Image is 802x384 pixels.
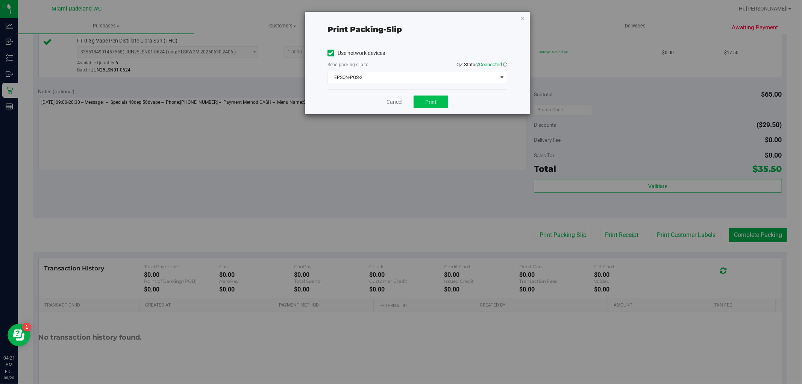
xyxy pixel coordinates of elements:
[414,96,448,108] button: Print
[328,72,497,83] span: EPSON-POS-2
[387,98,402,106] a: Cancel
[497,72,507,83] span: select
[327,61,370,68] label: Send packing-slip to:
[22,323,31,332] iframe: Resource center unread badge
[327,49,385,57] label: Use network devices
[479,62,502,67] span: Connected
[456,62,507,67] span: QZ Status:
[425,99,437,105] span: Print
[327,25,402,34] span: Print packing-slip
[8,324,30,346] iframe: Resource center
